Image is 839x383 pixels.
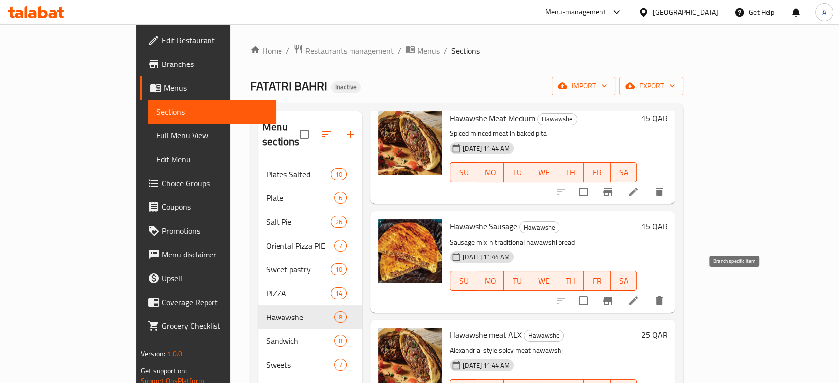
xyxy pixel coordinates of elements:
a: Edit menu item [628,295,639,307]
span: TU [508,165,527,180]
p: Alexandria-style spicy meat hawawshi [450,344,637,357]
span: 6 [335,193,346,203]
div: Menu-management [545,6,606,18]
button: WE [530,271,557,291]
button: SA [611,271,637,291]
span: Version: [141,347,165,360]
span: Sweet pastry [266,263,331,275]
span: Oriental Pizza PIE [266,240,334,252]
a: Branches [140,52,276,76]
a: Upsell [140,266,276,290]
span: 14 [331,289,346,298]
div: PIZZA14 [258,281,362,305]
span: Hawawshe meat ALX [450,327,522,342]
span: Sections [451,45,480,57]
span: Hawawshe [520,222,559,233]
span: Menus [164,82,268,94]
span: [DATE] 11:44 AM [459,253,514,262]
div: items [334,359,347,371]
div: items [334,192,347,204]
img: Hawawshe Sausage [378,219,442,283]
div: Hawawshe [519,221,559,233]
button: Add section [339,123,362,146]
span: Upsell [162,272,268,284]
span: 8 [335,336,346,346]
span: Plates Salted [266,168,331,180]
span: 1.0.0 [167,347,182,360]
button: WE [530,162,557,182]
span: FR [588,165,607,180]
span: Hawawshe Sausage [450,219,517,234]
span: WE [534,165,553,180]
span: Full Menu View [156,129,268,141]
span: [DATE] 11:44 AM [459,361,514,370]
button: TU [504,271,531,291]
span: Hawawshe [538,113,577,125]
span: 8 [335,313,346,322]
button: Branch-specific-item [596,289,620,313]
div: items [334,240,347,252]
span: Sweets [266,359,334,371]
div: items [331,168,347,180]
span: FATATRI BAHRI [250,75,327,97]
span: import [559,80,607,92]
h6: 15 QAR [641,219,667,233]
div: items [331,263,347,275]
span: SA [615,165,633,180]
button: FR [584,162,611,182]
h6: 15 QAR [641,111,667,125]
a: Sections [148,100,276,124]
span: 10 [331,265,346,274]
a: Grocery Checklist [140,314,276,338]
button: TH [557,271,584,291]
div: Salt Pie26 [258,210,362,234]
span: Get support on: [141,364,187,377]
span: Restaurants management [305,45,394,57]
div: items [331,287,347,299]
div: Oriental Pizza PIE7 [258,234,362,257]
a: Menus [140,76,276,100]
span: Branches [162,58,268,70]
li: / [398,45,401,57]
span: 7 [335,241,346,251]
span: Edit Restaurant [162,34,268,46]
h6: 25 QAR [641,328,667,342]
a: Full Menu View [148,124,276,147]
li: / [444,45,447,57]
div: [GEOGRAPHIC_DATA] [653,7,718,18]
button: FR [584,271,611,291]
div: PIZZA [266,287,331,299]
button: delete [647,289,671,313]
div: Hawawshe [266,311,334,323]
span: SU [454,165,473,180]
span: Promotions [162,225,268,237]
a: Restaurants management [293,44,394,57]
span: [DATE] 11:44 AM [459,144,514,153]
div: items [334,335,347,347]
span: Choice Groups [162,177,268,189]
span: Inactive [331,83,361,91]
span: Hawawshe [524,330,563,341]
span: 7 [335,360,346,370]
a: Choice Groups [140,171,276,195]
a: Menu disclaimer [140,243,276,266]
button: import [552,77,615,95]
span: Select to update [573,290,594,311]
span: Sort sections [315,123,339,146]
button: TU [504,162,531,182]
button: SU [450,162,477,182]
span: TU [508,274,527,288]
div: Plate6 [258,186,362,210]
span: Edit Menu [156,153,268,165]
div: Sweets7 [258,353,362,377]
div: Inactive [331,81,361,93]
span: Grocery Checklist [162,320,268,332]
a: Promotions [140,219,276,243]
button: SU [450,271,477,291]
span: Select all sections [294,124,315,145]
span: SU [454,274,473,288]
span: export [627,80,675,92]
span: A [822,7,826,18]
a: Coupons [140,195,276,219]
